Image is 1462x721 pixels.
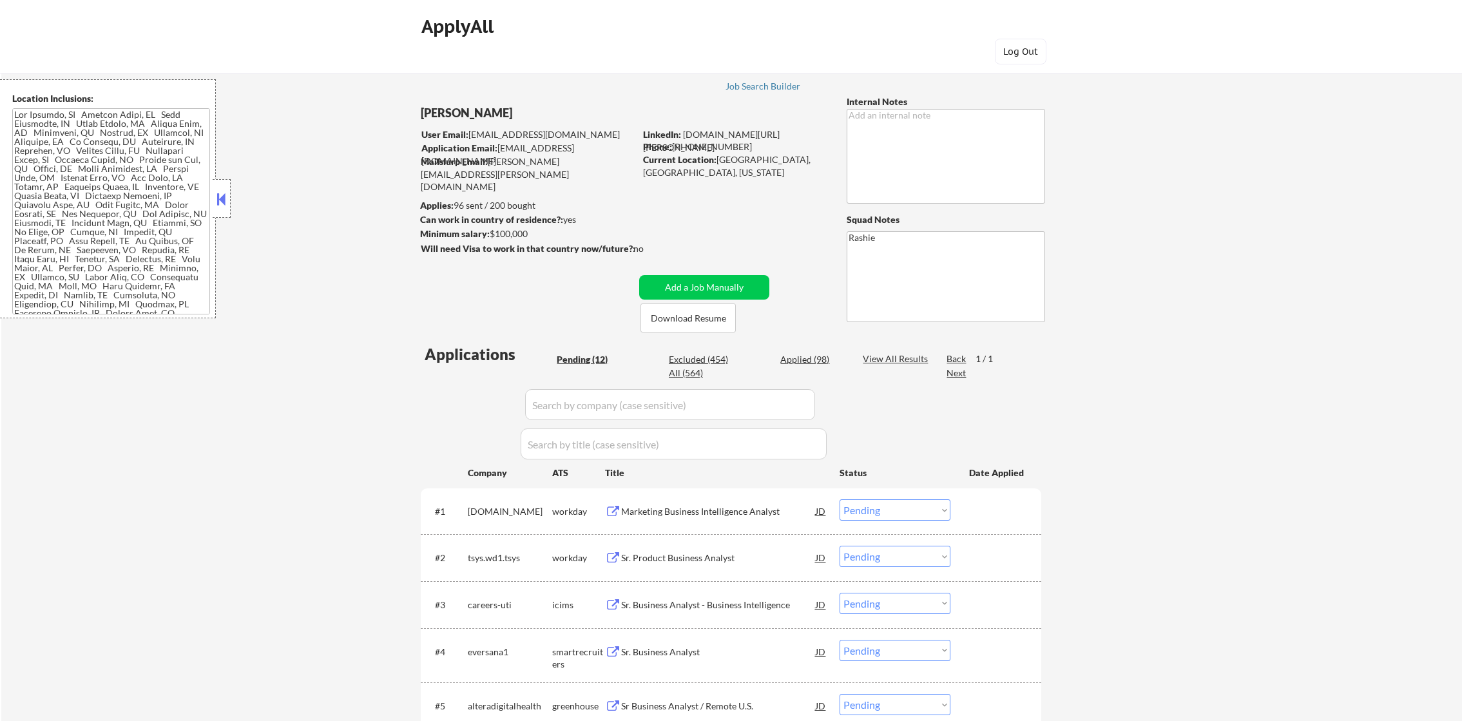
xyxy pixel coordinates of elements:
[420,227,635,240] div: $100,000
[557,353,621,366] div: Pending (12)
[976,352,1005,365] div: 1 / 1
[669,367,733,380] div: All (564)
[421,128,635,141] div: [EMAIL_ADDRESS][DOMAIN_NAME]
[420,214,563,225] strong: Can work in country of residence?:
[621,505,816,518] div: Marketing Business Intelligence Analyst
[814,593,827,616] div: JD
[435,552,457,564] div: #2
[420,213,631,226] div: yes
[552,552,605,564] div: workday
[621,700,816,713] div: Sr Business Analyst / Remote U.S.
[421,243,635,254] strong: Will need Visa to work in that country now/future?:
[847,95,1045,108] div: Internal Notes
[552,466,605,479] div: ATS
[669,353,733,366] div: Excluded (454)
[969,466,1026,479] div: Date Applied
[468,505,552,518] div: [DOMAIN_NAME]
[421,142,635,167] div: [EMAIL_ADDRESS][DOMAIN_NAME]
[435,700,457,713] div: #5
[552,599,605,611] div: icims
[421,129,468,140] strong: User Email:
[643,154,717,165] strong: Current Location:
[435,599,457,611] div: #3
[726,81,801,94] a: Job Search Builder
[525,389,815,420] input: Search by company (case sensitive)
[633,242,670,255] div: no
[643,129,780,153] a: [DOMAIN_NAME][URL][PERSON_NAME]
[421,142,497,153] strong: Application Email:
[726,82,801,91] div: Job Search Builder
[639,275,769,300] button: Add a Job Manually
[420,228,490,239] strong: Minimum salary:
[780,353,845,366] div: Applied (98)
[621,646,816,659] div: Sr. Business Analyst
[435,505,457,518] div: #1
[425,347,552,362] div: Applications
[643,153,825,178] div: [GEOGRAPHIC_DATA], [GEOGRAPHIC_DATA], [US_STATE]
[814,640,827,663] div: JD
[468,599,552,611] div: careers-uti
[847,213,1045,226] div: Squad Notes
[468,700,552,713] div: alteradigitalhealth
[840,461,950,484] div: Status
[643,140,825,153] div: [PHONE_NUMBER]
[947,367,967,380] div: Next
[468,646,552,659] div: eversana1
[552,646,605,671] div: smartrecruiters
[420,200,454,211] strong: Applies:
[640,303,736,332] button: Download Resume
[814,499,827,523] div: JD
[621,552,816,564] div: Sr. Product Business Analyst
[420,199,635,212] div: 96 sent / 200 bought
[814,546,827,569] div: JD
[521,428,827,459] input: Search by title (case sensitive)
[12,92,211,105] div: Location Inclusions:
[605,466,827,479] div: Title
[468,552,552,564] div: tsys.wd1.tsys
[421,15,497,37] div: ApplyAll
[468,466,552,479] div: Company
[643,141,672,152] strong: Phone:
[995,39,1046,64] button: Log Out
[421,156,488,167] strong: Mailslurp Email:
[863,352,932,365] div: View All Results
[814,694,827,717] div: JD
[552,505,605,518] div: workday
[435,646,457,659] div: #4
[621,599,816,611] div: Sr. Business Analyst - Business Intelligence
[947,352,967,365] div: Back
[643,129,681,140] strong: LinkedIn:
[421,105,686,121] div: [PERSON_NAME]
[421,155,635,193] div: [PERSON_NAME][EMAIL_ADDRESS][PERSON_NAME][DOMAIN_NAME]
[552,700,605,713] div: greenhouse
